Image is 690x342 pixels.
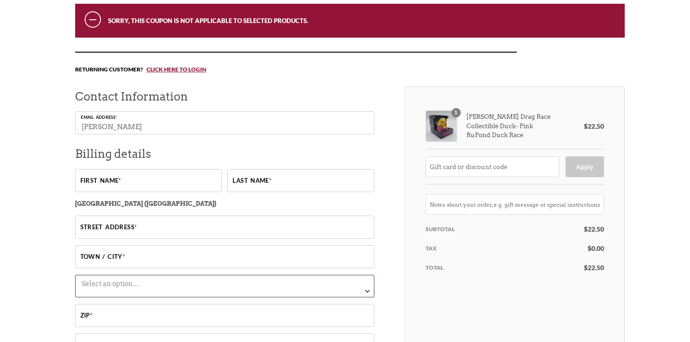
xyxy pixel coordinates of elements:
[584,122,604,130] bdi: 22.50
[451,108,461,117] div: 1
[426,194,604,215] input: Notes about your order, e.g. gift message or special instructions
[426,258,584,277] th: Total
[584,264,588,272] span: $
[426,156,559,177] input: Gift card or discount code
[584,225,588,233] span: $
[108,16,611,26] li: Sorry, this coupon is not applicable to selected products.
[588,244,591,252] span: $
[588,244,604,252] bdi: 0.00
[75,200,217,207] strong: [GEOGRAPHIC_DATA] ([GEOGRAPHIC_DATA])
[584,122,588,130] span: $
[75,52,517,86] div: Returning customer?
[75,144,374,164] h3: Billing details
[426,219,584,239] th: Subtotal
[584,264,604,272] bdi: 22.50
[426,110,556,142] div: [PERSON_NAME] Drag Race Collectible Duck- Pink RuPond Duck Race
[75,275,374,297] span: State
[82,280,139,288] span: Select an option…
[584,225,604,233] bdi: 22.50
[143,66,206,73] a: Click here to login
[426,239,584,258] th: Tax
[566,156,604,177] button: Apply
[75,86,374,107] h3: Contact Information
